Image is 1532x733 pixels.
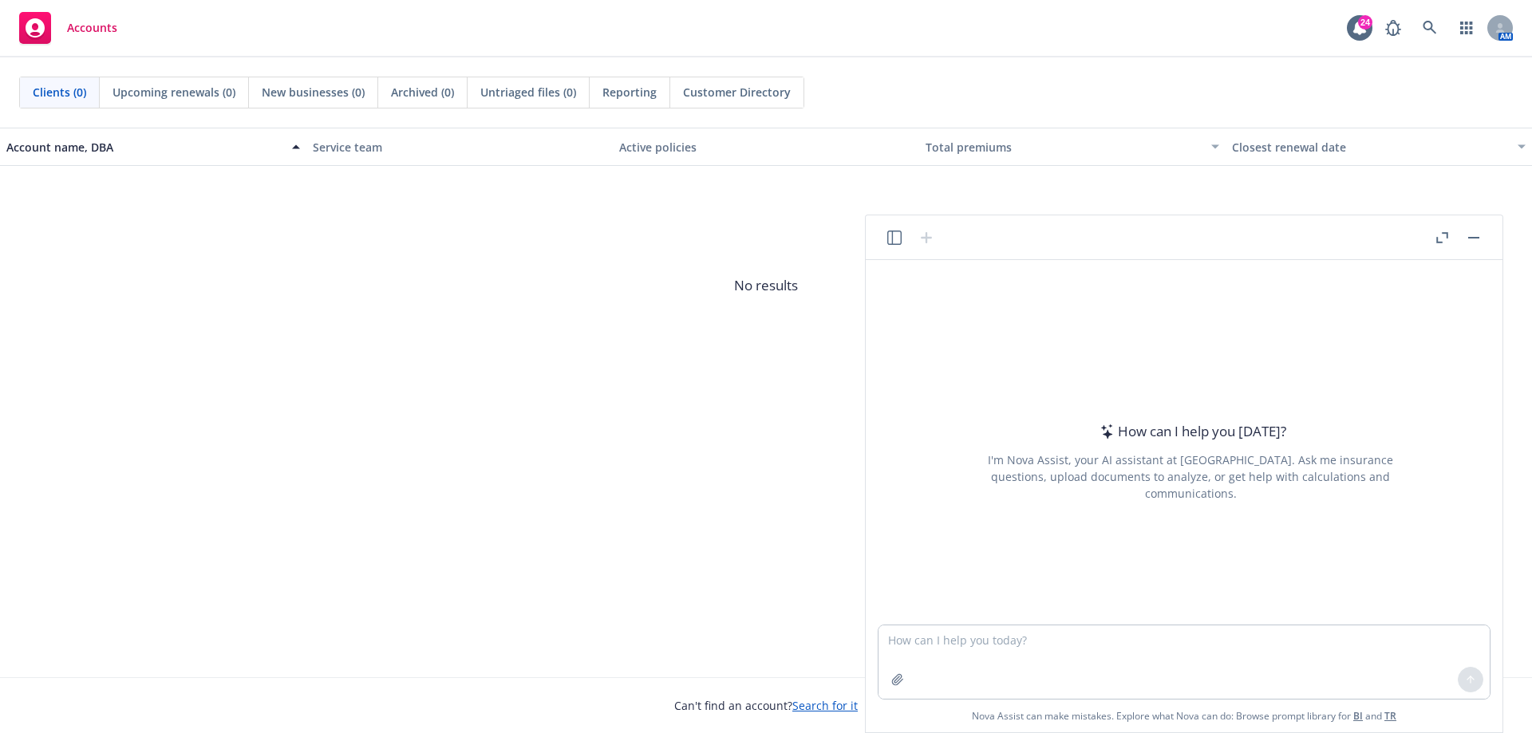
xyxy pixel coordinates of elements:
[1232,139,1508,156] div: Closest renewal date
[1451,12,1483,44] a: Switch app
[966,451,1415,502] div: I'm Nova Assist, your AI assistant at [GEOGRAPHIC_DATA]. Ask me insurance questions, upload docum...
[926,139,1202,156] div: Total premiums
[1096,421,1286,442] div: How can I help you [DATE]?
[1353,709,1363,723] a: BI
[674,697,858,714] span: Can't find an account?
[919,128,1226,166] button: Total premiums
[1384,709,1396,723] a: TR
[613,128,919,166] button: Active policies
[602,84,657,100] span: Reporting
[1358,15,1372,30] div: 24
[313,139,606,156] div: Service team
[1377,12,1409,44] a: Report a Bug
[306,128,613,166] button: Service team
[6,139,282,156] div: Account name, DBA
[391,84,454,100] span: Archived (0)
[113,84,235,100] span: Upcoming renewals (0)
[67,22,117,34] span: Accounts
[619,139,913,156] div: Active policies
[683,84,791,100] span: Customer Directory
[792,698,858,713] a: Search for it
[972,700,1396,732] span: Nova Assist can make mistakes. Explore what Nova can do: Browse prompt library for and
[1414,12,1446,44] a: Search
[13,6,124,50] a: Accounts
[1226,128,1532,166] button: Closest renewal date
[33,84,86,100] span: Clients (0)
[480,84,576,100] span: Untriaged files (0)
[262,84,365,100] span: New businesses (0)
